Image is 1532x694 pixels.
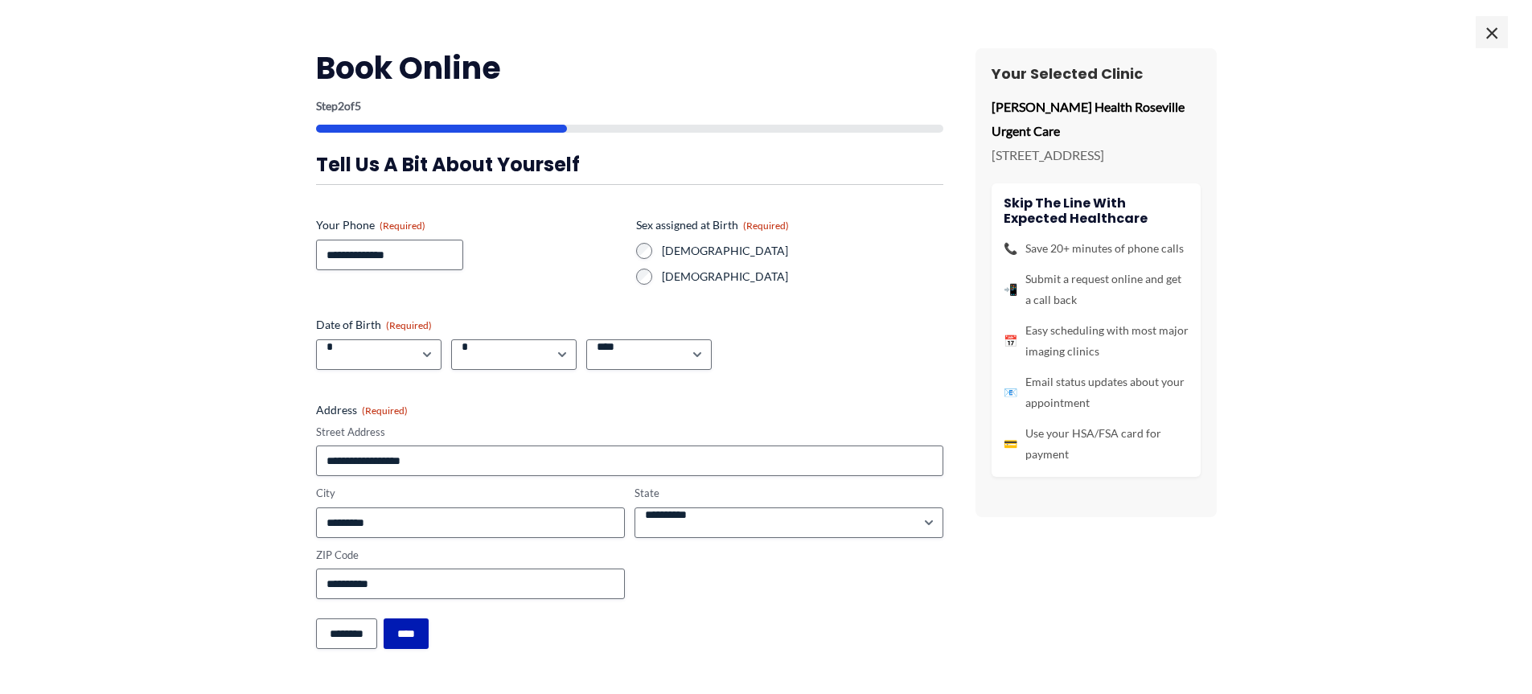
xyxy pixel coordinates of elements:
[1004,433,1017,454] span: 💳
[316,152,943,177] h3: Tell us a bit about yourself
[1004,372,1189,413] li: Email status updates about your appointment
[380,220,425,232] span: (Required)
[316,548,625,563] label: ZIP Code
[1004,382,1017,403] span: 📧
[316,425,943,440] label: Street Address
[338,99,344,113] span: 2
[386,319,432,331] span: (Required)
[992,95,1201,142] p: [PERSON_NAME] Health Roseville Urgent Care
[1004,238,1017,259] span: 📞
[316,402,408,418] legend: Address
[1004,331,1017,351] span: 📅
[992,64,1201,83] h3: Your Selected Clinic
[362,404,408,417] span: (Required)
[316,217,623,233] label: Your Phone
[1004,423,1189,465] li: Use your HSA/FSA card for payment
[316,317,432,333] legend: Date of Birth
[1004,238,1189,259] li: Save 20+ minutes of phone calls
[636,217,789,233] legend: Sex assigned at Birth
[635,486,943,501] label: State
[316,101,943,112] p: Step of
[1004,320,1189,362] li: Easy scheduling with most major imaging clinics
[1004,269,1189,310] li: Submit a request online and get a call back
[1004,195,1189,226] h4: Skip the line with Expected Healthcare
[743,220,789,232] span: (Required)
[662,269,943,285] label: [DEMOGRAPHIC_DATA]
[316,486,625,501] label: City
[316,48,943,88] h2: Book Online
[355,99,361,113] span: 5
[992,143,1201,167] p: [STREET_ADDRESS]
[662,243,943,259] label: [DEMOGRAPHIC_DATA]
[1476,16,1508,48] span: ×
[1004,279,1017,300] span: 📲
